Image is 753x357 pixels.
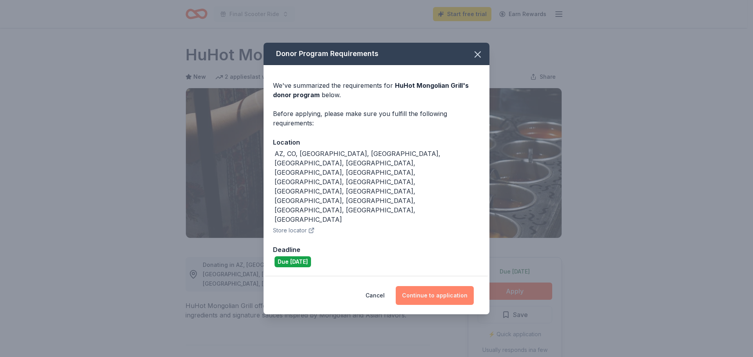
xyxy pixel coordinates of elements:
[396,286,474,305] button: Continue to application
[264,43,489,65] div: Donor Program Requirements
[273,245,480,255] div: Deadline
[273,81,480,100] div: We've summarized the requirements for below.
[275,149,480,224] div: AZ, CO, [GEOGRAPHIC_DATA], [GEOGRAPHIC_DATA], [GEOGRAPHIC_DATA], [GEOGRAPHIC_DATA], [GEOGRAPHIC_D...
[273,226,315,235] button: Store locator
[275,256,311,267] div: Due [DATE]
[366,286,385,305] button: Cancel
[273,109,480,128] div: Before applying, please make sure you fulfill the following requirements:
[273,137,480,147] div: Location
